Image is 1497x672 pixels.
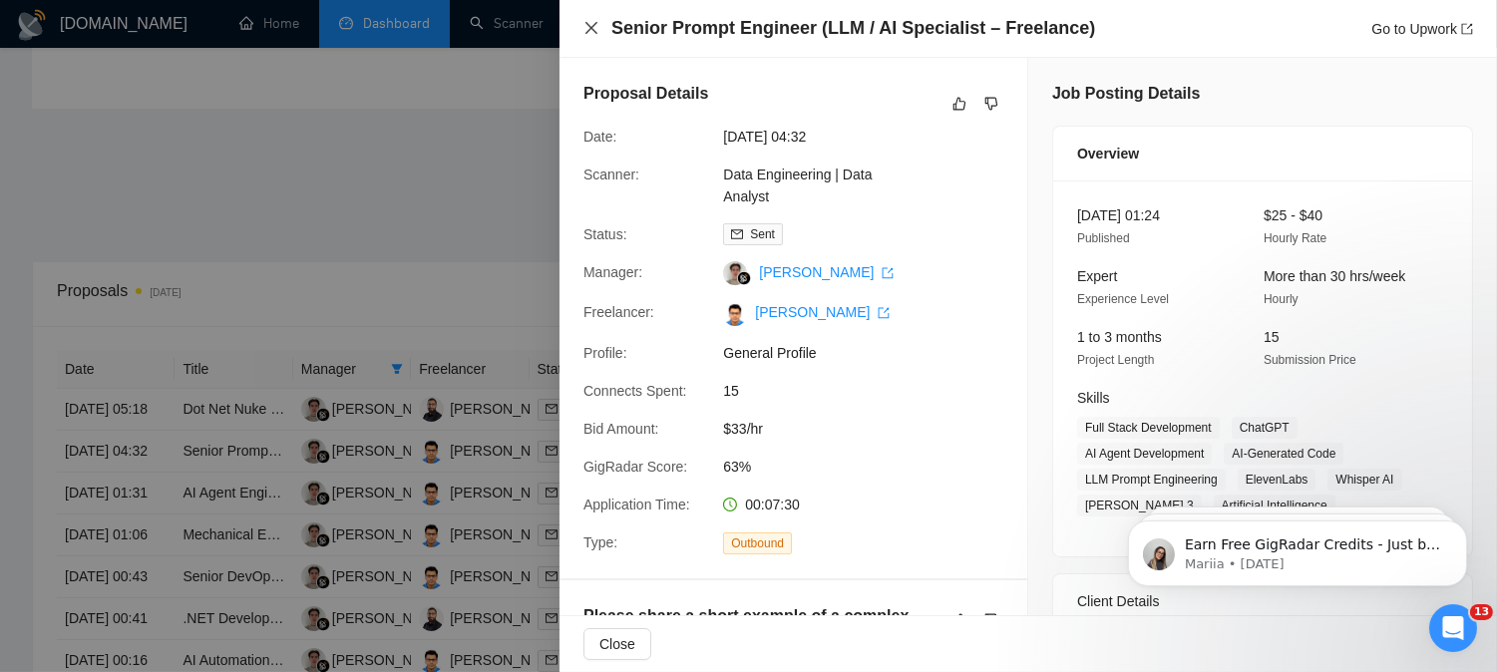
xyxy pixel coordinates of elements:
[1077,495,1202,516] span: [PERSON_NAME] 3
[1077,231,1130,245] span: Published
[1077,329,1162,345] span: 1 to 3 months
[599,633,635,655] span: Close
[1232,417,1298,439] span: ChatGPT
[1264,268,1405,284] span: More than 30 hrs/week
[583,20,599,37] button: Close
[737,271,751,285] img: gigradar-bm.png
[1077,574,1448,628] div: Client Details
[583,383,687,399] span: Connects Spent:
[723,126,1022,148] span: [DATE] 04:32
[583,167,639,182] span: Scanner:
[583,304,654,320] span: Freelancer:
[611,16,1095,41] h4: Senior Prompt Engineer (LLM / AI Specialist – Freelance)
[1077,143,1139,165] span: Overview
[583,497,690,512] span: Application Time:
[878,307,890,319] span: export
[723,418,1022,440] span: $33/hr
[1077,292,1169,306] span: Experience Level
[1077,268,1117,284] span: Expert
[723,532,792,554] span: Outbound
[723,498,737,511] span: clock-circle
[1077,417,1220,439] span: Full Stack Development
[750,227,775,241] span: Sent
[949,608,973,632] button: like
[984,96,998,112] span: dislike
[1264,231,1326,245] span: Hourly Rate
[583,129,616,145] span: Date:
[583,628,651,660] button: Close
[731,228,743,240] span: mail
[1264,329,1280,345] span: 15
[583,82,708,106] h5: Proposal Details
[1264,207,1322,223] span: $25 - $40
[1077,469,1226,491] span: LLM Prompt Engineering
[1470,604,1493,620] span: 13
[583,20,599,36] span: close
[583,345,627,361] span: Profile:
[583,534,617,550] span: Type:
[723,456,1022,478] span: 63%
[583,226,627,242] span: Status:
[583,264,642,280] span: Manager:
[947,92,971,116] button: like
[723,380,1022,402] span: 15
[979,92,1003,116] button: dislike
[1077,443,1212,465] span: AI Agent Development
[1264,353,1356,367] span: Submission Price
[882,267,894,279] span: export
[1371,21,1473,37] a: Go to Upworkexport
[583,421,659,437] span: Bid Amount:
[1429,604,1477,652] iframe: Intercom live chat
[755,304,890,320] a: [PERSON_NAME] export
[1077,390,1110,406] span: Skills
[1052,82,1200,106] h5: Job Posting Details
[954,612,968,628] span: like
[759,264,894,280] a: [PERSON_NAME] export
[979,608,1003,632] button: dislike
[583,459,687,475] span: GigRadar Score:
[1077,207,1160,223] span: [DATE] 01:24
[952,96,966,112] span: like
[1077,353,1154,367] span: Project Length
[1327,469,1401,491] span: Whisper AI
[723,342,1022,364] span: General Profile
[723,167,872,204] a: Data Engineering | Data Analyst
[1264,292,1299,306] span: Hourly
[984,612,998,628] span: dislike
[723,302,747,326] img: c1iHhvi8bdR-mloG3YQO8tlyIsZ-HvXMpTBvlX6Hw5Lh2W_9vhR9-OmEOJGuZmMP5r
[1224,443,1343,465] span: AI-Generated Code
[1098,479,1497,618] iframe: Intercom notifications message
[1238,469,1316,491] span: ElevenLabs
[745,497,800,512] span: 00:07:30
[1461,23,1473,35] span: export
